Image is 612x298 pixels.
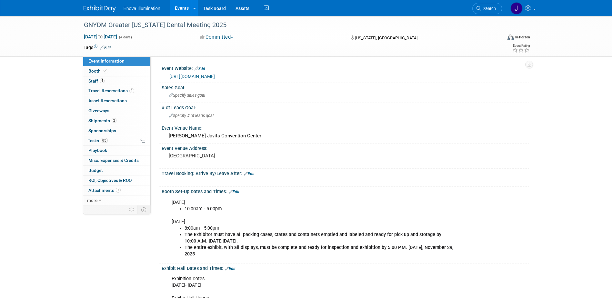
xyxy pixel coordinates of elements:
[87,198,97,203] span: more
[83,166,150,175] a: Budget
[88,158,139,163] span: Misc. Expenses & Credits
[84,34,117,40] span: [DATE] [DATE]
[185,232,441,244] b: The Exhibitor must have all packing cases, crates and containers emptied and labeled and ready f...
[124,6,160,11] span: Enova Illumination
[137,205,150,214] td: Toggle Event Tabs
[83,56,150,66] a: Event Information
[126,205,137,214] td: Personalize Event Tab Strip
[355,35,417,40] span: [US_STATE], [GEOGRAPHIC_DATA]
[82,19,492,31] div: GNYDM Greater [US_STATE] Dental Meeting 2025
[88,58,125,64] span: Event Information
[88,188,121,193] span: Attachments
[88,108,109,113] span: Giveaways
[162,83,529,91] div: Sales Goal:
[185,225,454,232] li: 8:00am - 5:00pm
[88,78,105,84] span: Staff
[118,35,132,39] span: (4 days)
[88,128,116,133] span: Sponsorships
[167,196,458,261] div: [DATE] [DATE]
[88,168,103,173] span: Budget
[129,88,134,93] span: 1
[88,98,127,103] span: Asset Reservations
[83,86,150,96] a: Travel Reservations1
[88,118,116,123] span: Shipments
[88,138,108,143] span: Tasks
[83,96,150,106] a: Asset Reservations
[464,34,530,43] div: Event Format
[83,76,150,86] a: Staff4
[225,266,236,271] a: Edit
[472,3,502,14] a: Search
[100,45,111,50] a: Edit
[507,35,514,40] img: Format-Inperson.png
[83,146,150,155] a: Playbook
[162,187,529,195] div: Booth Set-Up Dates and Times:
[169,113,214,118] span: Specify # of leads goal
[104,69,107,73] i: Booth reservation complete
[83,176,150,185] a: ROI, Objectives & ROO
[244,172,255,176] a: Edit
[169,74,215,79] a: [URL][DOMAIN_NAME]
[169,153,307,159] pre: [GEOGRAPHIC_DATA]
[83,196,150,205] a: more
[84,5,116,12] img: ExhibitDay
[185,206,454,212] li: 10:00am - 5:00pm
[112,118,116,123] span: 2
[116,188,121,193] span: 2
[88,68,108,74] span: Booth
[162,103,529,111] div: # of Leads Goal:
[185,245,453,257] b: The entire exhibit, with all displays, must be complete and ready for inspection and exhibition b...
[162,144,529,152] div: Event Venue Address:
[100,78,105,83] span: 4
[101,138,108,143] span: 0%
[88,88,134,93] span: Travel Reservations
[512,44,530,47] div: Event Rating
[83,156,150,165] a: Misc. Expenses & Credits
[162,64,529,72] div: Event Website:
[83,186,150,195] a: Attachments2
[162,123,529,131] div: Event Venue Name:
[88,178,132,183] span: ROI, Objectives & ROO
[162,169,529,177] div: Travel Booking: Arrive By/Leave After:
[88,148,107,153] span: Playbook
[83,66,150,76] a: Booth
[510,2,523,15] img: Janelle Tlusty
[97,34,104,39] span: to
[195,66,205,71] a: Edit
[229,190,239,194] a: Edit
[481,6,496,11] span: Search
[197,34,236,41] button: Committed
[83,126,150,136] a: Sponsorships
[169,93,205,98] span: Specify sales goal
[84,44,111,51] td: Tags
[162,263,529,272] div: Exhibit Hall Dates and Times:
[83,116,150,126] a: Shipments2
[83,136,150,146] a: Tasks0%
[83,106,150,116] a: Giveaways
[166,131,524,141] div: [PERSON_NAME] Javits Convention Center
[515,35,530,40] div: In-Person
